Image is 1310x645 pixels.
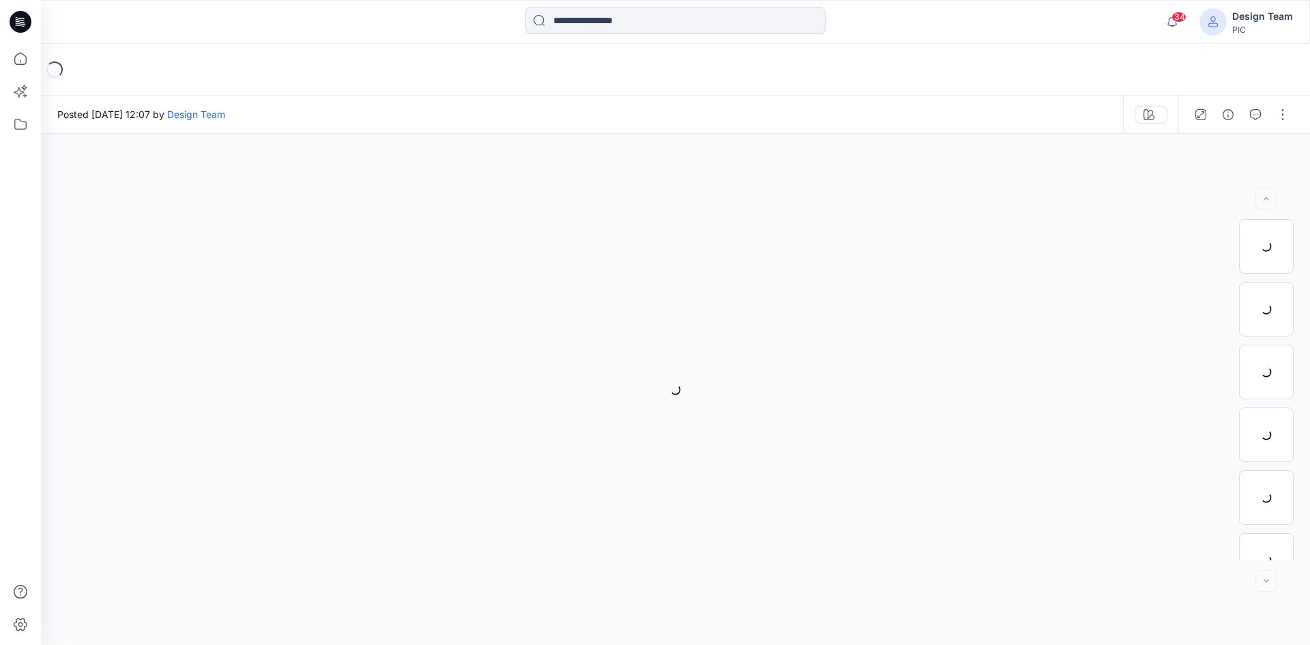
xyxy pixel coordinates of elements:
button: Details [1217,104,1239,126]
span: Posted [DATE] 12:07 by [57,107,225,121]
svg: avatar [1208,16,1219,27]
a: Design Team [167,109,225,120]
span: 34 [1171,12,1187,23]
div: PIC [1232,25,1293,35]
div: Design Team [1232,8,1293,25]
